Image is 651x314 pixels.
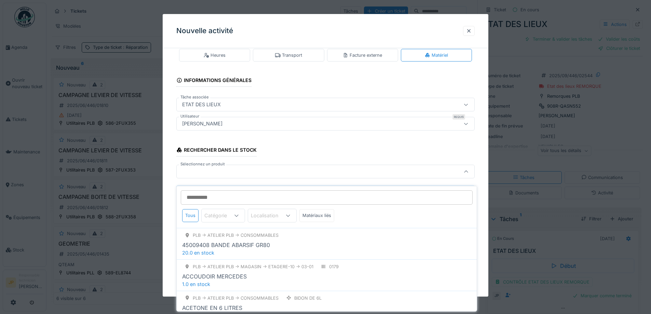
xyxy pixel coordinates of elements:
[425,52,448,58] div: Matériel
[294,295,322,301] div: BIDON DE 6L
[179,120,225,128] div: [PERSON_NAME]
[204,52,226,58] div: Heures
[176,27,233,35] h3: Nouvelle activité
[299,209,334,222] div: Matériaux liés
[275,52,302,58] div: Transport
[193,295,279,301] div: PLB -> Atelier PLB -> Consommables
[176,145,257,157] div: Rechercher dans le stock
[182,241,270,249] div: 45009408 BANDE ABARSIF GR80
[193,263,313,270] div: PLB -> Atelier PLB -> MAGASIN -> ETAGERE-10 -> 03-01
[182,304,242,312] div: ACETONE EN 6 LITRES
[193,232,279,238] div: PLB -> Atelier PLB -> Consommables
[452,114,465,120] div: Requis
[182,250,214,256] span: 20.0 en stock
[182,272,247,281] div: ACCOUDOIR MERCEDES
[176,76,252,87] div: Informations générales
[179,162,226,167] label: Sélectionnez un produit
[204,212,236,219] div: Catégorie
[179,114,201,120] label: Utilisateur
[343,52,382,58] div: Facture externe
[251,212,288,219] div: Localisation
[179,101,223,109] div: ETAT DES LIEUX
[182,281,210,287] span: 1.0 en stock
[329,263,339,270] div: 0179
[179,95,210,100] label: Tâche associée
[182,209,199,222] div: Tous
